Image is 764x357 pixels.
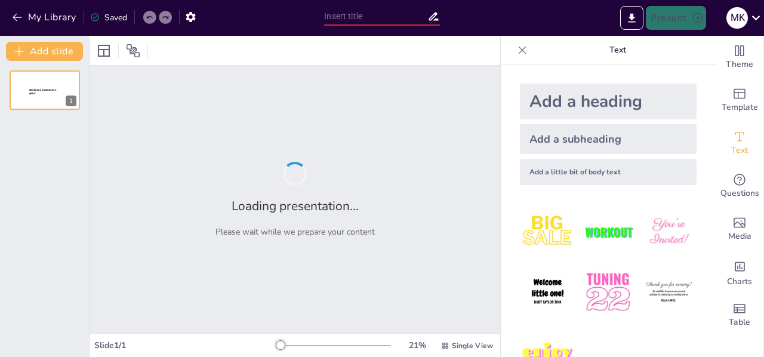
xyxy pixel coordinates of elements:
[94,340,276,351] div: Slide 1 / 1
[726,6,748,30] button: M K
[731,144,748,157] span: Text
[10,70,80,110] div: 1
[452,341,493,350] span: Single View
[720,187,759,200] span: Questions
[716,208,763,251] div: Add images, graphics, shapes or video
[29,88,56,95] span: Sendsteps presentation editor
[722,101,758,114] span: Template
[646,6,706,30] button: Present
[727,275,752,288] span: Charts
[716,165,763,208] div: Get real-time input from your audience
[215,226,375,238] p: Please wait while we prepare your content
[716,122,763,165] div: Add text boxes
[641,204,697,260] img: 3.jpeg
[716,251,763,294] div: Add charts and graphs
[126,44,140,58] span: Position
[520,84,697,119] div: Add a heading
[520,264,575,320] img: 4.jpeg
[580,204,636,260] img: 2.jpeg
[716,294,763,337] div: Add a table
[9,8,81,27] button: My Library
[232,198,359,214] h2: Loading presentation...
[520,159,697,185] div: Add a little bit of body text
[716,79,763,122] div: Add ready made slides
[520,124,697,154] div: Add a subheading
[729,316,750,329] span: Table
[726,7,748,29] div: M K
[90,12,127,23] div: Saved
[520,204,575,260] img: 1.jpeg
[6,42,83,61] button: Add slide
[641,264,697,320] img: 6.jpeg
[620,6,643,30] button: Export to PowerPoint
[726,58,753,71] span: Theme
[94,41,113,60] div: Layout
[728,230,751,243] span: Media
[580,264,636,320] img: 5.jpeg
[324,8,427,25] input: Insert title
[716,36,763,79] div: Change the overall theme
[532,36,704,64] p: Text
[403,340,432,351] div: 21 %
[66,96,76,106] div: 1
